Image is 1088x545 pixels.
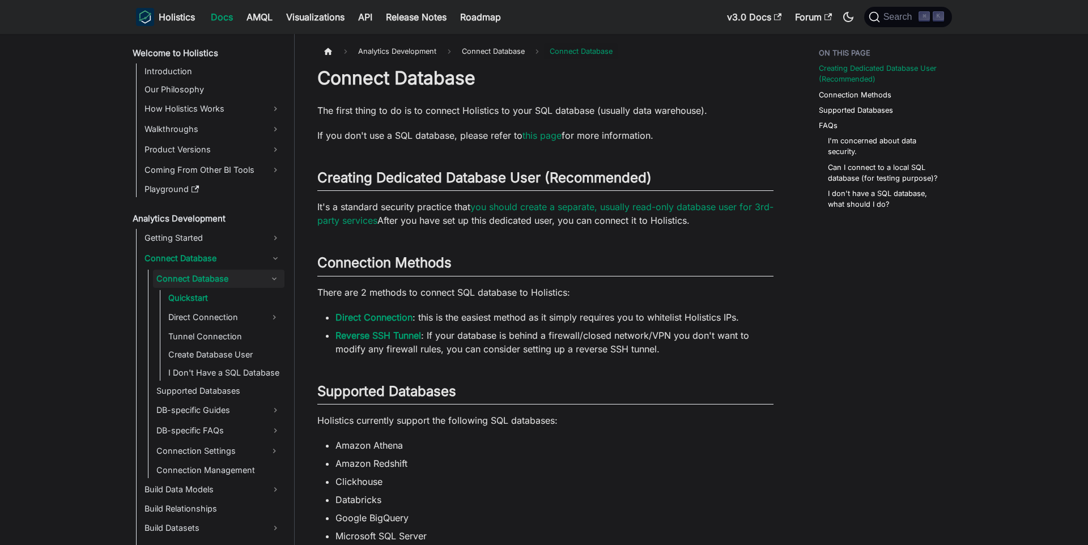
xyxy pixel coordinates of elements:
a: API [351,8,379,26]
a: Product Versions [141,140,284,159]
a: Build Datasets [141,519,284,537]
li: Amazon Redshift [335,457,773,470]
a: Creating Dedicated Database User (Recommended) [819,63,945,84]
a: AMQL [240,8,279,26]
a: DB-specific FAQs [153,421,284,440]
kbd: ⌘ [919,11,930,22]
a: Roadmap [453,8,508,26]
h2: Supported Databases [317,383,773,405]
kbd: K [933,11,944,22]
a: Release Notes [379,8,453,26]
a: Reverse SSH Tunnel [335,330,421,341]
li: Amazon Athena [335,438,773,452]
a: Tunnel Connection [165,329,284,344]
a: Connection Management [153,462,284,478]
a: Quickstart [165,290,284,306]
a: FAQs [819,120,838,131]
a: Connection Settings [153,442,264,460]
button: Search (Command+K) [864,7,952,27]
a: Home page [317,43,339,59]
a: Supported Databases [819,105,893,116]
span: Connect Database [456,43,530,59]
li: Clickhouse [335,475,773,488]
a: I Don't Have a SQL Database [165,365,284,381]
a: Connection Methods [819,90,891,100]
h2: Creating Dedicated Database User (Recommended) [317,169,773,191]
a: How Holistics Works [141,100,284,118]
b: Holistics [159,10,195,24]
a: Introduction [141,63,284,79]
p: There are 2 methods to connect SQL database to Holistics: [317,286,773,299]
span: Connect Database [544,43,618,59]
p: The first thing to do is to connect Holistics to your SQL database (usually data warehouse). [317,104,773,117]
a: Coming From Other BI Tools [141,161,284,179]
button: Switch between dark and light mode (currently dark mode) [839,8,857,26]
button: Collapse sidebar category 'Connect Database' [264,270,284,288]
a: Build Data Models [141,480,284,499]
a: Connect Database [153,270,264,288]
a: Can I connect to a local SQL database (for testing purpose)? [828,162,941,184]
a: Playground [141,181,284,197]
a: Build Relationships [141,501,284,517]
p: If you don't use a SQL database, please refer to for more information. [317,129,773,142]
p: Holistics currently support the following SQL databases: [317,414,773,427]
span: Analytics Development [352,43,442,59]
a: you should create a separate, usually read-only database user for 3rd-party services [317,201,773,226]
a: I don't have a SQL database, what should I do? [828,188,941,210]
nav: Breadcrumbs [317,43,773,59]
a: Create Database User [165,347,284,363]
a: Connect Database [141,249,284,267]
a: Visualizations [279,8,351,26]
a: v3.0 Docs [720,8,788,26]
a: DB-specific Guides [153,401,284,419]
h2: Connection Methods [317,254,773,276]
li: Databricks [335,493,773,506]
a: Our Philosophy [141,82,284,97]
nav: Docs sidebar [125,34,295,545]
li: : If your database is behind a firewall/closed network/VPN you don't want to modify any firewall ... [335,329,773,356]
img: Holistics [136,8,154,26]
p: It's a standard security practice that After you have set up this dedicated user, you can connect... [317,200,773,227]
a: Analytics Development [129,211,284,227]
a: Forum [788,8,839,26]
button: Expand sidebar category 'Direct Connection' [264,308,284,326]
a: Direct Connection [335,312,413,323]
a: Walkthroughs [141,120,284,138]
a: Direct Connection [165,308,264,326]
li: : this is the easiest method as it simply requires you to whitelist Holistics IPs. [335,310,773,324]
button: Expand sidebar category 'Connection Settings' [264,442,284,460]
h1: Connect Database [317,67,773,90]
li: Google BigQuery [335,511,773,525]
span: Search [880,12,919,22]
a: HolisticsHolistics [136,8,195,26]
a: I'm concerned about data security. [828,135,941,157]
a: Getting Started [141,229,284,247]
li: Microsoft SQL Server [335,529,773,543]
a: Docs [204,8,240,26]
a: Supported Databases [153,383,284,399]
a: Welcome to Holistics [129,45,284,61]
a: this page [522,130,562,141]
